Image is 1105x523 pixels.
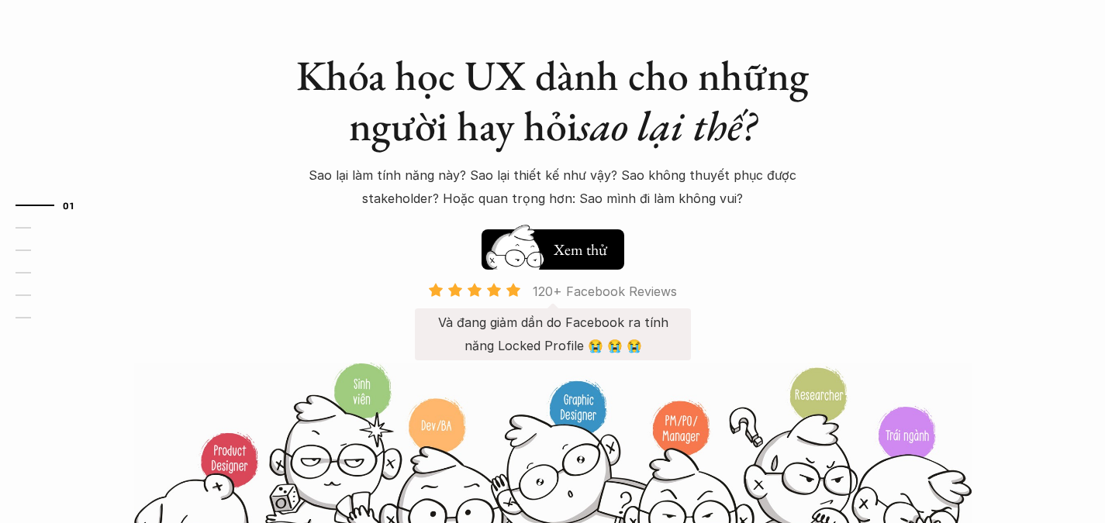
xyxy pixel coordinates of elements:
[16,196,89,215] a: 01
[482,222,624,270] a: Xem thử
[281,163,824,211] p: Sao lại làm tính năng này? Sao lại thiết kế như vậy? Sao không thuyết phục được stakeholder? Hoặc...
[415,282,691,360] a: 120+ Facebook ReviewsVà đang giảm dần do Facebook ra tính năng Locked Profile 😭 😭 😭
[578,98,756,153] em: sao lại thế?
[551,239,609,260] h5: Xem thử
[533,280,677,303] p: 120+ Facebook Reviews
[281,50,824,151] h1: Khóa học UX dành cho những người hay hỏi
[63,200,74,211] strong: 01
[430,311,675,358] p: Và đang giảm dần do Facebook ra tính năng Locked Profile 😭 😭 😭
